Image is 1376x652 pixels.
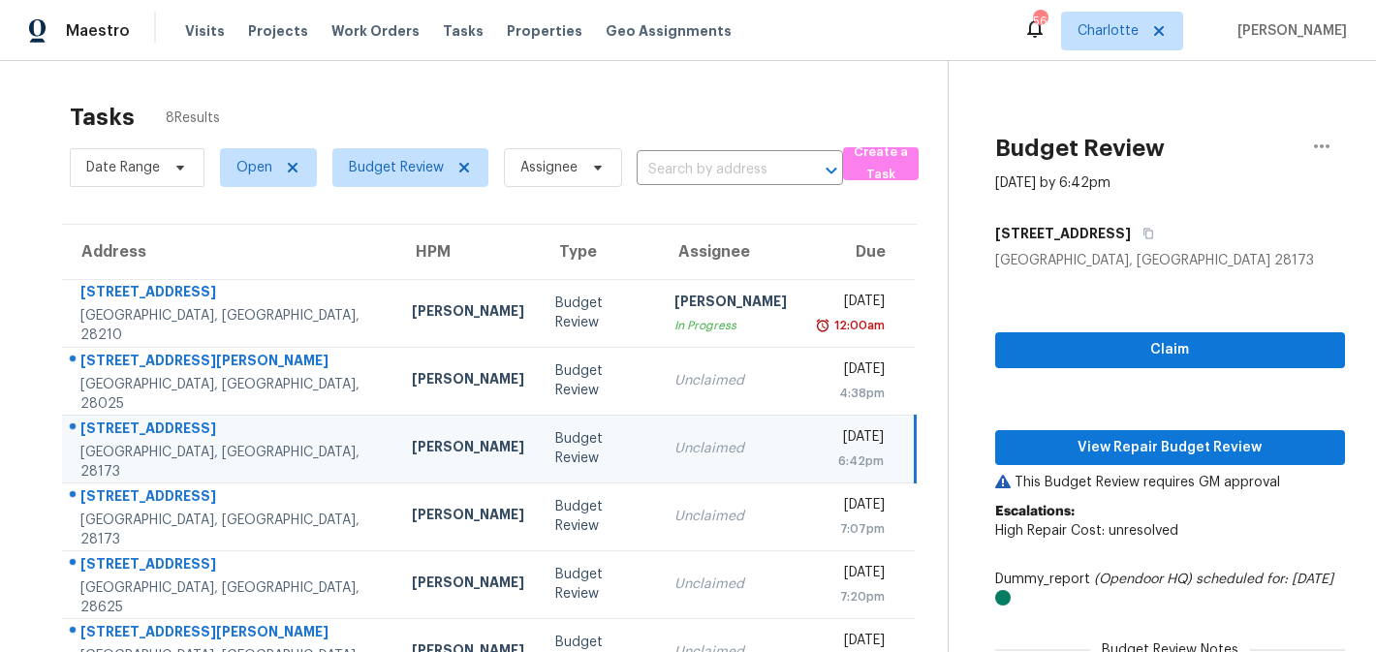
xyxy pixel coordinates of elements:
div: [PERSON_NAME] [412,505,524,529]
span: Properties [507,21,582,41]
div: [DATE] [818,427,884,451]
div: 12:00am [830,316,885,335]
div: [PERSON_NAME] [412,301,524,326]
span: Budget Review [349,158,444,177]
p: This Budget Review requires GM approval [995,473,1345,492]
div: Budget Review [555,497,643,536]
div: [PERSON_NAME] [412,437,524,461]
input: Search by address [637,155,789,185]
div: In Progress [674,316,787,335]
i: scheduled for: [DATE] [1196,573,1333,586]
div: [GEOGRAPHIC_DATA], [GEOGRAPHIC_DATA] 28173 [995,251,1345,270]
div: [STREET_ADDRESS][PERSON_NAME] [80,351,381,375]
button: Open [818,157,845,184]
h2: Tasks [70,108,135,127]
span: View Repair Budget Review [1011,436,1329,460]
div: [GEOGRAPHIC_DATA], [GEOGRAPHIC_DATA], 28625 [80,578,381,617]
div: Unclaimed [674,574,787,594]
th: HPM [396,225,540,279]
div: Budget Review [555,565,643,604]
i: (Opendoor HQ) [1094,573,1192,586]
span: Open [236,158,272,177]
div: [DATE] [818,563,886,587]
span: Projects [248,21,308,41]
th: Type [540,225,659,279]
h2: Budget Review [995,139,1165,158]
span: Geo Assignments [606,21,732,41]
span: Work Orders [331,21,420,41]
div: [DATE] [818,292,886,316]
div: Unclaimed [674,371,787,390]
span: Claim [1011,338,1329,362]
div: [STREET_ADDRESS] [80,282,381,306]
span: Assignee [520,158,578,177]
div: 6:42pm [818,451,884,471]
div: [GEOGRAPHIC_DATA], [GEOGRAPHIC_DATA], 28025 [80,375,381,414]
div: 56 [1033,12,1047,31]
div: Budget Review [555,361,643,400]
div: [DATE] [818,495,886,519]
div: [STREET_ADDRESS] [80,419,381,443]
span: Date Range [86,158,160,177]
button: Copy Address [1131,216,1157,251]
div: [STREET_ADDRESS][PERSON_NAME] [80,622,381,646]
h5: [STREET_ADDRESS] [995,224,1131,243]
div: Dummy_report [995,570,1345,608]
button: Claim [995,332,1345,368]
span: Visits [185,21,225,41]
th: Due [802,225,916,279]
div: 7:20pm [818,587,886,606]
div: [GEOGRAPHIC_DATA], [GEOGRAPHIC_DATA], 28173 [80,511,381,549]
button: View Repair Budget Review [995,430,1345,466]
div: 4:38pm [818,384,886,403]
div: [PERSON_NAME] [412,369,524,393]
span: 8 Results [166,109,220,128]
div: [GEOGRAPHIC_DATA], [GEOGRAPHIC_DATA], 28173 [80,443,381,481]
div: [PERSON_NAME] [674,292,787,316]
div: Budget Review [555,294,643,332]
span: [PERSON_NAME] [1230,21,1347,41]
b: Escalations: [995,505,1075,518]
div: Unclaimed [674,507,787,526]
span: Tasks [443,24,484,38]
div: Unclaimed [674,439,787,458]
div: [DATE] [818,359,886,384]
div: [GEOGRAPHIC_DATA], [GEOGRAPHIC_DATA], 28210 [80,306,381,345]
div: Budget Review [555,429,643,468]
img: Overdue Alarm Icon [815,316,830,335]
div: [STREET_ADDRESS] [80,486,381,511]
th: Assignee [659,225,802,279]
div: [STREET_ADDRESS] [80,554,381,578]
th: Address [62,225,396,279]
span: Create a Task [853,141,909,186]
div: [DATE] by 6:42pm [995,173,1110,193]
span: Charlotte [1078,21,1139,41]
div: 7:07pm [818,519,886,539]
span: Maestro [66,21,130,41]
button: Create a Task [843,147,919,180]
span: High Repair Cost: unresolved [995,524,1178,538]
div: [PERSON_NAME] [412,573,524,597]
